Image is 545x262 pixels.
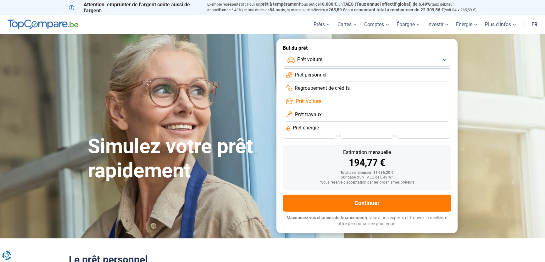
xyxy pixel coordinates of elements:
span: 36 mois [303,132,317,136]
label: But du prêt [283,45,451,51]
span: fixe [219,7,226,12]
div: *Sous réserve d'acceptation par les organismes prêteurs [288,180,446,185]
a: Comptes [360,15,393,34]
span: Regroupement de crédits [295,85,350,92]
a: Énergie [452,15,481,34]
a: Prêts [310,15,334,34]
p: Attention, emprunter de l'argent coûte aussi de l'argent. [69,2,200,14]
span: Prêt personnel [295,71,326,78]
span: Prêt voiture [296,98,321,105]
div: 194,77 € [288,158,446,168]
span: 84 mois [270,7,285,12]
span: 30 mois [359,132,373,136]
p: grâce à nos experts et trouvez la meilleure offre personnalisée pour vous. [283,215,451,227]
span: Prêt énergie [293,124,319,131]
span: 24 mois [416,132,430,136]
a: Cartes [334,15,360,34]
span: TAEG (Taux annuel effectif global) de 6,49% [343,2,430,7]
div: Total à rembourser: 11 686,20 € [288,171,446,175]
a: fr [528,15,541,34]
span: prêt à tempérament [260,2,300,7]
p: Exemple représentatif : Pour un tous but de , un (taux débiteur annuel de 6,49%) et une durée de ... [207,2,476,13]
div: Sur base d'un TAEG de 6,49 %* [288,175,446,180]
h1: Simulez votre prêt rapidement [88,134,269,183]
img: TopCompare [8,20,78,30]
span: 265,59 € [328,7,345,12]
span: montant total à rembourser de 22.309,56 € [359,7,444,12]
div: Estimation mensuelle [288,150,446,155]
a: Investir [424,15,452,34]
a: Plus d'infos [481,15,520,34]
span: Maximisez vos chances de financement [286,215,366,220]
button: Continuer [283,195,451,212]
span: Prêt voiture [297,56,322,63]
span: Prêt travaux [295,111,322,118]
a: Épargne [393,15,424,34]
span: 18.000 € [320,2,337,7]
button: Prêt voiture [283,53,451,67]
